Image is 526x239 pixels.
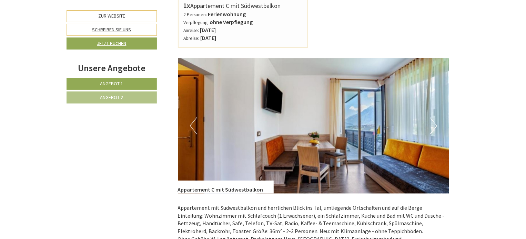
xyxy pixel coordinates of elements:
img: image [178,58,449,194]
small: Abreise: [184,35,200,41]
small: Verpflegung: [184,20,209,25]
b: [DATE] [200,26,216,33]
button: Next [430,117,437,134]
button: Previous [190,117,197,134]
a: Zur Website [67,10,157,22]
b: [DATE] [201,34,216,41]
small: Anreise: [184,28,199,33]
b: 1x [184,1,191,10]
a: Schreiben Sie uns [67,24,157,36]
div: Unsere Angebote [67,62,157,74]
div: Appartement C mit Südwestbalkon [184,1,303,11]
span: Angebot 1 [100,80,123,87]
span: Angebot 2 [100,94,123,100]
b: ohne Verpflegung [210,19,253,25]
a: Jetzt buchen [67,37,157,50]
small: 2 Personen: [184,12,207,18]
b: Ferienwohnung [208,11,246,18]
div: Appartement C mit Südwestbalkon [178,181,274,194]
